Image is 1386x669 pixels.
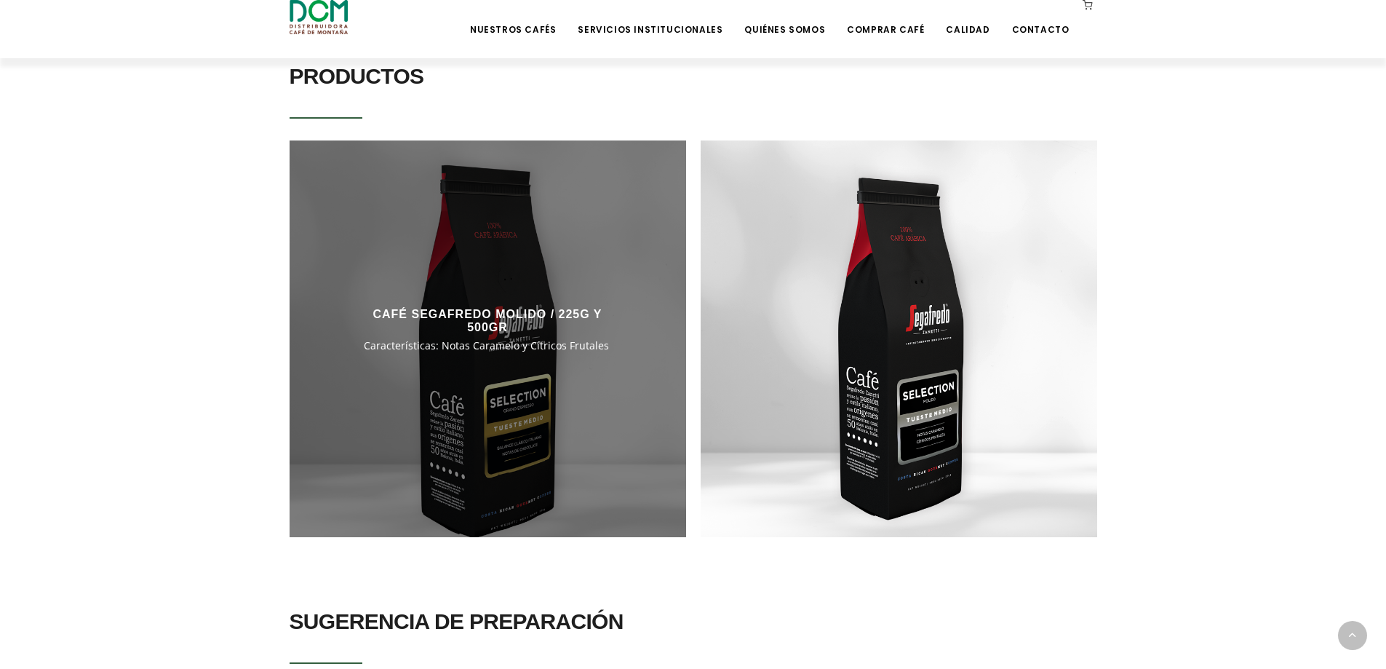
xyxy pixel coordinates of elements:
a: Servicios Institucionales [569,1,731,36]
h2: SUGERENCIA DE PREPARACIÓN [290,601,1097,642]
a: Nuestros Cafés [461,1,565,36]
a: Calidad [937,1,998,36]
h3: CAFÉ SEGAFREDO MOLIDO / 225G Y 500GR [363,308,612,334]
a: Comprar Café [838,1,933,36]
a: CAFÉ SEGAFREDO MOLIDO / 225G Y 500GR Características: Notas Caramelo y Cítricos Frutales [363,308,612,352]
span: Características: Notas Caramelo y Cítricos Frutales [364,339,609,352]
a: Contacto [1003,1,1078,36]
a: Quiénes Somos [736,1,834,36]
h2: PRODUCTOS [290,56,1097,97]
